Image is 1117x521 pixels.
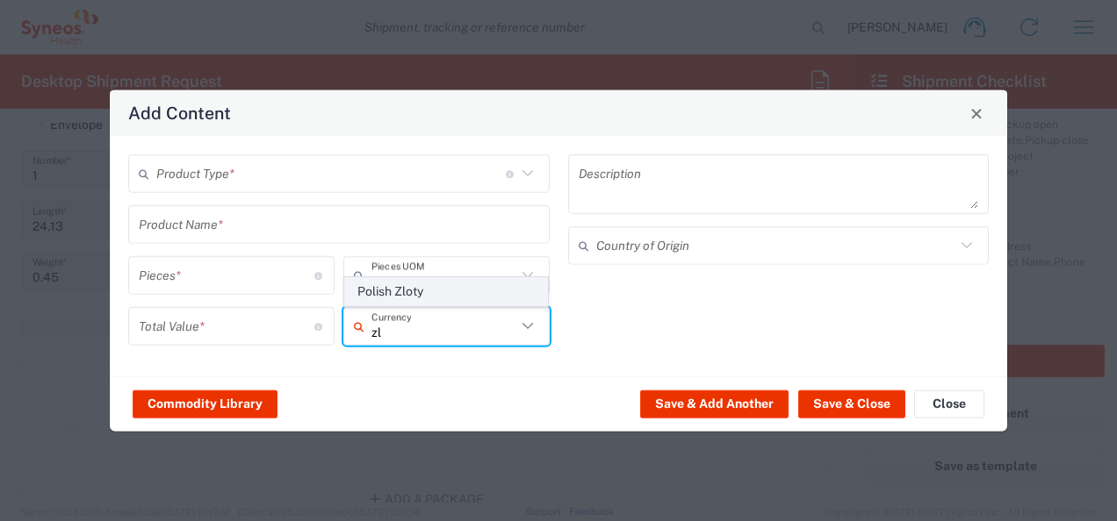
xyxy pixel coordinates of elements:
[128,100,231,125] h4: Add Content
[640,389,789,418] button: Save & Add Another
[133,389,277,418] button: Commodity Library
[345,278,548,305] span: Polish Zloty
[914,389,984,418] button: Close
[964,101,989,125] button: Close
[798,389,905,418] button: Save & Close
